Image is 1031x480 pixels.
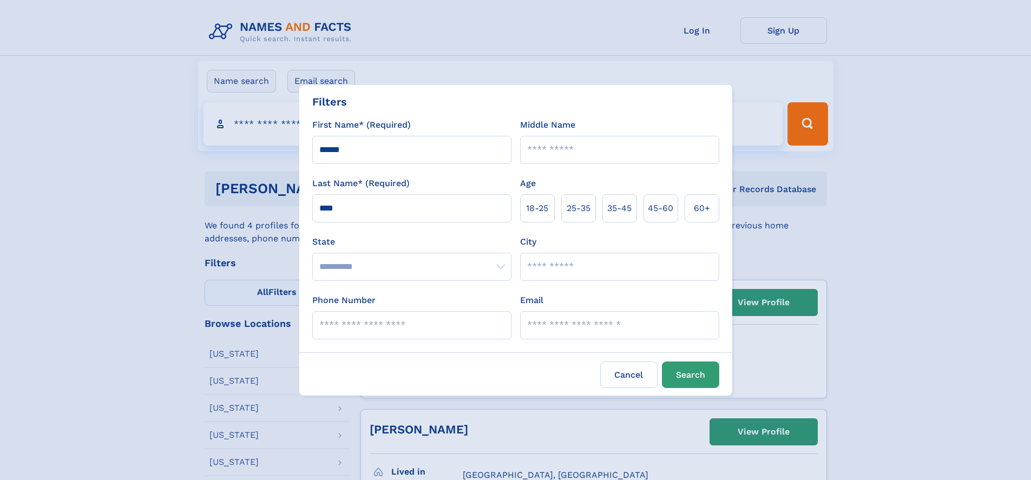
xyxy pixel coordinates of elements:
[312,294,376,307] label: Phone Number
[312,94,347,110] div: Filters
[312,119,411,131] label: First Name* (Required)
[526,202,548,215] span: 18‑25
[600,361,658,388] label: Cancel
[520,235,536,248] label: City
[312,235,511,248] label: State
[520,119,575,131] label: Middle Name
[662,361,719,388] button: Search
[520,294,543,307] label: Email
[520,177,536,190] label: Age
[648,202,673,215] span: 45‑60
[312,177,410,190] label: Last Name* (Required)
[694,202,710,215] span: 60+
[607,202,632,215] span: 35‑45
[567,202,590,215] span: 25‑35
